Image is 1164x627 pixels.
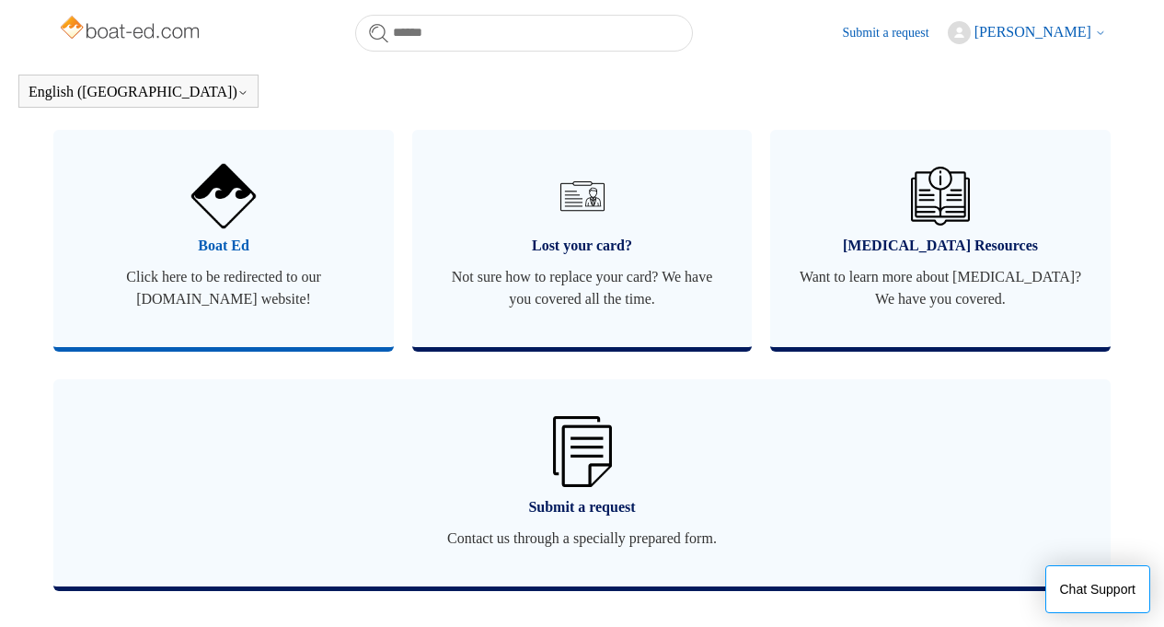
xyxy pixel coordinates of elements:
[81,235,366,257] span: Boat Ed
[440,266,725,310] span: Not sure how to replace your card? We have you covered all the time.
[81,528,1083,550] span: Contact us through a specially prepared form.
[29,84,248,100] button: English ([GEOGRAPHIC_DATA])
[53,130,394,347] a: Boat Ed Click here to be redirected to our [DOMAIN_NAME] website!
[440,235,725,257] span: Lost your card?
[355,15,693,52] input: Search
[798,235,1083,257] span: [MEDICAL_DATA] Resources
[553,167,612,226] img: 01HZPCYVT14CG9T703FEE4SFXC
[81,496,1083,518] span: Submit a request
[948,21,1106,44] button: [PERSON_NAME]
[53,379,1111,586] a: Submit a request Contact us through a specially prepared form.
[798,266,1083,310] span: Want to learn more about [MEDICAL_DATA]? We have you covered.
[58,11,204,48] img: Boat-Ed Help Center home page
[911,167,970,226] img: 01HZPCYVZMCNPYXCC0DPA2R54M
[1045,565,1151,613] button: Chat Support
[553,416,612,487] img: 01HZPCYW3NK71669VZTW7XY4G9
[412,130,753,347] a: Lost your card? Not sure how to replace your card? We have you covered all the time.
[191,164,256,228] img: 01HZPCYVNCVF44JPJQE4DN11EA
[843,23,948,42] a: Submit a request
[974,24,1091,40] span: [PERSON_NAME]
[770,130,1111,347] a: [MEDICAL_DATA] Resources Want to learn more about [MEDICAL_DATA]? We have you covered.
[81,266,366,310] span: Click here to be redirected to our [DOMAIN_NAME] website!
